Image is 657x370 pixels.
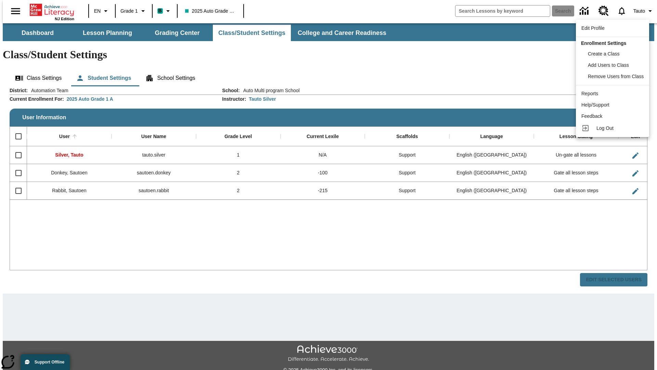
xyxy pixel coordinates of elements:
span: Remove Users from Class [588,74,644,79]
span: Feedback [581,113,602,119]
span: Create a Class [588,51,620,57]
span: Add Users to Class [588,62,629,68]
span: Reports [581,91,598,96]
span: Enrollment Settings [581,40,626,46]
span: Help/Support [581,102,609,108]
span: Log Out [596,125,614,131]
span: Edit Profile [581,25,605,31]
